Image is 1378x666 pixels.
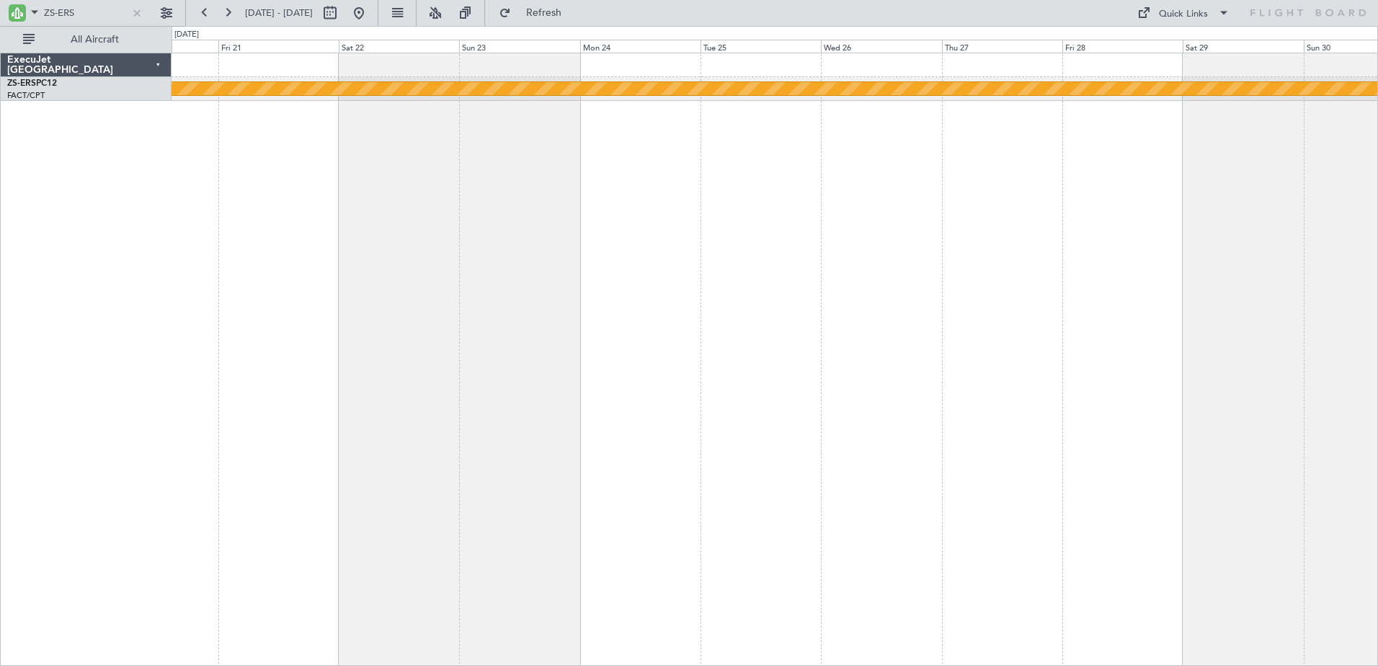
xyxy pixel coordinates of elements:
[174,29,199,41] div: [DATE]
[7,79,57,88] a: ZS-ERSPC12
[37,35,152,45] span: All Aircraft
[580,40,701,53] div: Mon 24
[1183,40,1303,53] div: Sat 29
[492,1,579,25] button: Refresh
[218,40,339,53] div: Fri 21
[514,8,574,18] span: Refresh
[459,40,579,53] div: Sun 23
[16,28,156,51] button: All Aircraft
[1130,1,1237,25] button: Quick Links
[7,79,36,88] span: ZS-ERS
[701,40,821,53] div: Tue 25
[339,40,459,53] div: Sat 22
[245,6,313,19] span: [DATE] - [DATE]
[942,40,1062,53] div: Thu 27
[821,40,941,53] div: Wed 26
[1062,40,1183,53] div: Fri 28
[1159,7,1208,22] div: Quick Links
[44,2,127,24] input: A/C (Reg. or Type)
[7,90,45,101] a: FACT/CPT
